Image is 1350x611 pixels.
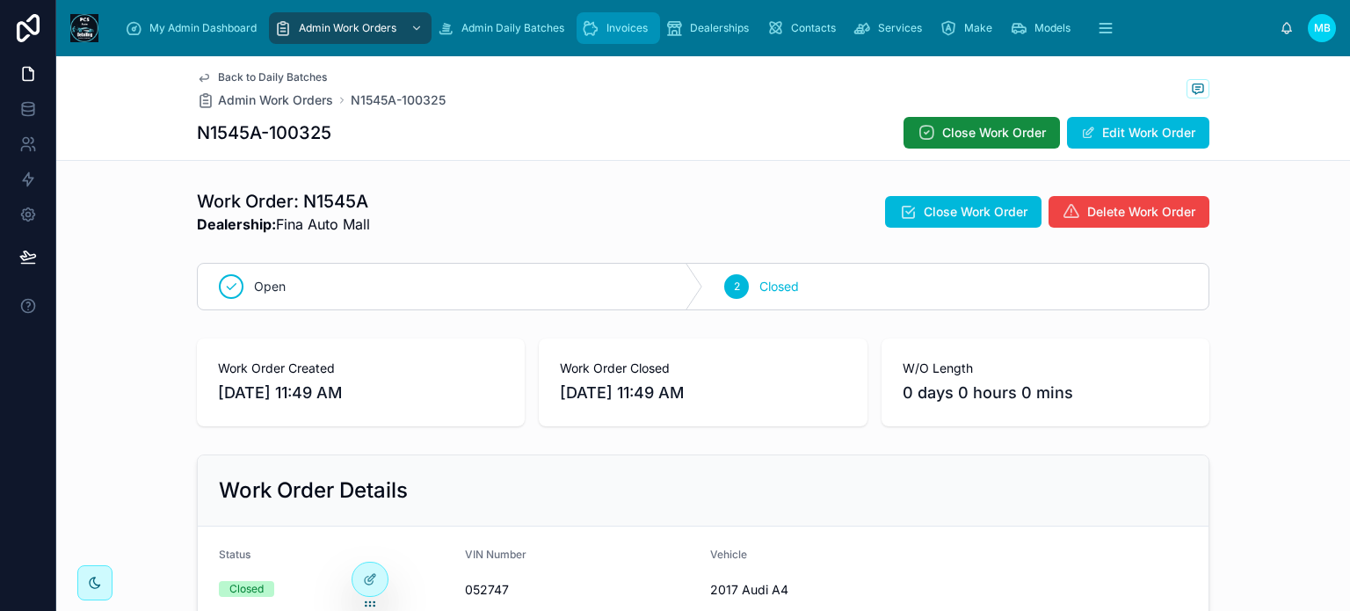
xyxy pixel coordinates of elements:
[710,581,942,599] span: 2017 Audi A4
[218,70,327,84] span: Back to Daily Batches
[904,117,1060,149] button: Close Work Order
[112,9,1280,47] div: scrollable content
[560,381,846,405] span: [DATE] 11:49 AM
[120,12,269,44] a: My Admin Dashboard
[903,360,1188,377] span: W/O Length
[1034,21,1071,35] span: Models
[197,70,327,84] a: Back to Daily Batches
[218,360,504,377] span: Work Order Created
[791,21,836,35] span: Contacts
[878,21,922,35] span: Services
[254,278,286,295] span: Open
[219,548,250,561] span: Status
[606,21,648,35] span: Invoices
[1067,117,1209,149] button: Edit Work Order
[465,548,526,561] span: VIN Number
[1049,196,1209,228] button: Delete Work Order
[218,91,333,109] span: Admin Work Orders
[70,14,98,42] img: App logo
[149,21,257,35] span: My Admin Dashboard
[710,548,747,561] span: Vehicle
[690,21,749,35] span: Dealerships
[734,280,740,294] span: 2
[1314,21,1331,35] span: MB
[465,581,697,599] span: 052747
[269,12,432,44] a: Admin Work Orders
[885,196,1042,228] button: Close Work Order
[432,12,577,44] a: Admin Daily Batches
[351,91,446,109] a: N1545A-100325
[218,381,504,405] span: [DATE] 11:49 AM
[934,12,1005,44] a: Make
[848,12,934,44] a: Services
[197,189,370,214] h1: Work Order: N1545A
[461,21,564,35] span: Admin Daily Batches
[560,360,846,377] span: Work Order Closed
[924,203,1027,221] span: Close Work Order
[197,214,370,235] span: Fina Auto Mall
[1087,203,1195,221] span: Delete Work Order
[219,476,408,505] h2: Work Order Details
[1005,12,1083,44] a: Models
[903,381,1188,405] span: 0 days 0 hours 0 mins
[197,120,331,145] h1: N1545A-100325
[964,21,992,35] span: Make
[299,21,396,35] span: Admin Work Orders
[942,124,1046,142] span: Close Work Order
[197,91,333,109] a: Admin Work Orders
[759,278,799,295] span: Closed
[229,581,264,597] div: Closed
[197,215,276,233] strong: Dealership:
[660,12,761,44] a: Dealerships
[761,12,848,44] a: Contacts
[577,12,660,44] a: Invoices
